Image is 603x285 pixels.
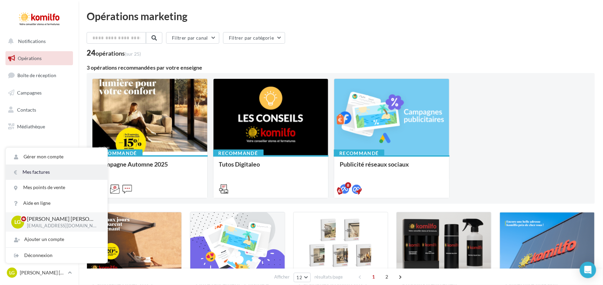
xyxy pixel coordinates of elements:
div: Ajouter un compte [6,232,107,247]
a: Gérer mon compte [6,149,107,165]
span: 1 [368,271,379,282]
span: Afficher [275,274,290,280]
div: Tutos Digitaleo [219,161,323,174]
a: Mes points de vente [6,180,107,195]
div: Opérations marketing [87,11,595,21]
p: [PERSON_NAME] [PERSON_NAME] [27,215,97,223]
span: Médiathèque [17,124,45,129]
div: Open Intercom Messenger [580,262,596,278]
button: Notifications [4,34,72,48]
span: Opérations [18,55,42,61]
a: Contacts [4,103,74,117]
button: 12 [294,273,311,282]
a: Médiathèque [4,119,74,134]
div: Campagne Automne 2025 [98,161,202,174]
span: Notifications [18,38,46,44]
span: Campagnes [17,90,42,96]
div: Déconnexion [6,248,107,263]
div: Recommandé [334,149,384,157]
div: Publicité réseaux sociaux [340,161,444,174]
a: Mes factures [6,165,107,180]
a: LG [PERSON_NAME] [PERSON_NAME] [5,266,73,279]
div: 3 opérations recommandées par votre enseigne [87,65,595,70]
button: Filtrer par canal [166,32,219,44]
span: (sur 25) [125,51,141,57]
button: Filtrer par catégorie [223,32,285,44]
span: LG [15,218,21,226]
a: Aide en ligne [6,196,107,211]
div: Recommandé [92,149,143,157]
a: Opérations [4,51,74,66]
span: LG [9,269,15,276]
span: 12 [297,275,303,280]
div: 24 [87,49,141,57]
span: 2 [381,271,392,282]
span: Boîte de réception [17,72,56,78]
div: 8 [345,182,351,188]
p: [EMAIL_ADDRESS][DOMAIN_NAME] [27,223,97,229]
a: Campagnes [4,86,74,100]
div: opérations [95,50,141,56]
span: résultats/page [314,274,343,280]
a: Boîte de réception [4,68,74,83]
div: Recommandé [213,149,264,157]
p: [PERSON_NAME] [PERSON_NAME] [20,269,65,276]
span: Contacts [17,106,36,112]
